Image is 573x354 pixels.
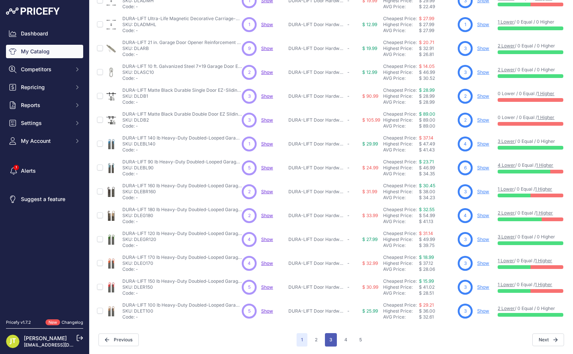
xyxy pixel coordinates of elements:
span: 2 [248,188,251,195]
a: 4 Lower [498,162,515,168]
a: Show [477,236,489,242]
a: Cheapest Price: [383,254,417,260]
p: SKU: DLER150 [122,284,242,290]
p: Code: - [122,147,242,153]
a: Show [261,260,273,266]
a: Show [477,69,489,75]
nav: Sidebar [6,27,83,310]
p: SKU: DLADMHL [122,22,242,28]
span: $ 49.99 [419,236,435,242]
span: - [347,213,350,218]
span: $ 46.99 [419,165,435,170]
span: - [347,260,350,266]
a: 1 Higher [535,186,552,192]
p: Code: - [122,290,242,296]
a: Cheapest Price: [383,207,417,212]
span: - [347,117,350,123]
button: Go to page 3 [325,333,337,347]
span: 4 [464,141,467,147]
p: SKU: DLARB [122,46,242,51]
a: 1 Lower [498,186,514,192]
p: SKU: DLET100 [122,308,242,314]
span: 5 [248,284,251,291]
button: Reports [6,98,83,112]
div: $ 26.81 [419,51,455,57]
p: DURA-LIFT 140 lb Heavy-Duty Doubled-Looped Garage Door Extension Spring (2-Pack)-DLEBL140 [122,135,242,141]
div: $ 28.99 [419,99,455,105]
p: DURA-LIFT 90 lb Heavy-Duty Doubled-Looped Garage Door Extension Spring (2-Pack)-DLEBL90 [122,159,242,165]
p: Code: - [122,219,242,225]
span: $ 27.99 [419,22,434,27]
a: Cheapest Price: [383,183,417,188]
a: Show [477,165,489,170]
span: 3 [464,260,467,267]
p: 0 Lower / 0 Equal / [498,91,563,97]
span: My Account [21,137,70,145]
a: Show [477,260,489,266]
p: SKU: DLEBR160 [122,189,242,195]
p: DURA-LIFT 21 in. Garage Door Opener Reinforcement Bracket Kit-DLARB [122,40,242,46]
span: Show [261,22,273,27]
div: AVG Price: [383,123,419,129]
span: Show [261,117,273,123]
a: Show [477,213,489,218]
a: 1 Lower [498,258,514,263]
p: DURA-LIFT Door Hardware [288,69,344,75]
span: 9 [248,45,251,52]
a: Show [261,308,273,314]
p: SKU: DLEBL90 [122,165,242,171]
div: Pricefy v1.7.2 [6,319,31,326]
p: DURA-LIFT 150 lb Heavy-Duty Doubled-Looped Garage Door Extension Spring (2-Pack) DLER150 [122,278,242,284]
div: $ 34.23 [419,195,455,201]
span: - [347,141,350,147]
p: Code: - [122,195,242,201]
div: Highest Price: [383,69,419,75]
a: Alerts [6,164,83,178]
a: 2 Lower [498,306,515,311]
span: 1 [297,333,307,347]
p: Code: - [122,99,242,105]
span: 2 [464,93,467,100]
span: $ 31.99 [362,189,377,194]
span: Show [261,236,273,242]
span: - [347,284,350,290]
button: Settings [6,116,83,130]
div: AVG Price: [383,195,419,201]
p: / 0 Equal / 0 Higher [498,43,563,49]
p: DURA-LIFT Matte Black Durable Double Door EZ Sliding Steel Track Barn Door Hardware Kit-DLDB2 [122,111,242,117]
div: AVG Price: [383,219,419,225]
span: 3 [464,284,467,291]
a: Show [261,141,273,147]
span: $ 38.00 [419,189,435,194]
a: 3 Lower [498,234,515,239]
span: New [46,319,60,326]
span: $ 19.99 [362,46,377,51]
span: - [347,93,350,99]
a: Cheapest Price: [383,302,417,308]
p: / 0 Equal / [498,282,563,288]
a: Dashboard [6,27,83,40]
p: DURA-LIFT Matte Black Durable Single Door EZ-Sliding Steel Track Barn Door Hardware Kit-DLDB1 [122,87,242,93]
div: AVG Price: [383,75,419,81]
div: Highest Price: [383,213,419,219]
span: - [347,308,350,314]
p: 0 Lower / 0 Equal / [498,115,563,120]
span: Show [261,69,273,75]
a: Cheapest Price: [383,135,417,141]
span: 3 [464,236,467,243]
span: Show [261,213,273,218]
span: $ 105.99 [362,117,380,123]
a: Show [477,93,489,99]
div: AVG Price: [383,28,419,34]
span: $ 54.99 [419,213,435,218]
p: DURA-LIFT 100 lb Heavy-Duty Doubled-Looped Garage Door Extension Spring (2-Pack)-DLET100 [122,302,242,308]
div: AVG Price: [383,4,419,10]
a: Show [261,46,273,51]
div: Highest Price: [383,22,419,28]
div: AVG Price: [383,171,419,177]
span: $ 47.49 [419,141,435,147]
span: $ 12.99 [362,22,377,27]
p: SKU: DLEO170 [122,260,242,266]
